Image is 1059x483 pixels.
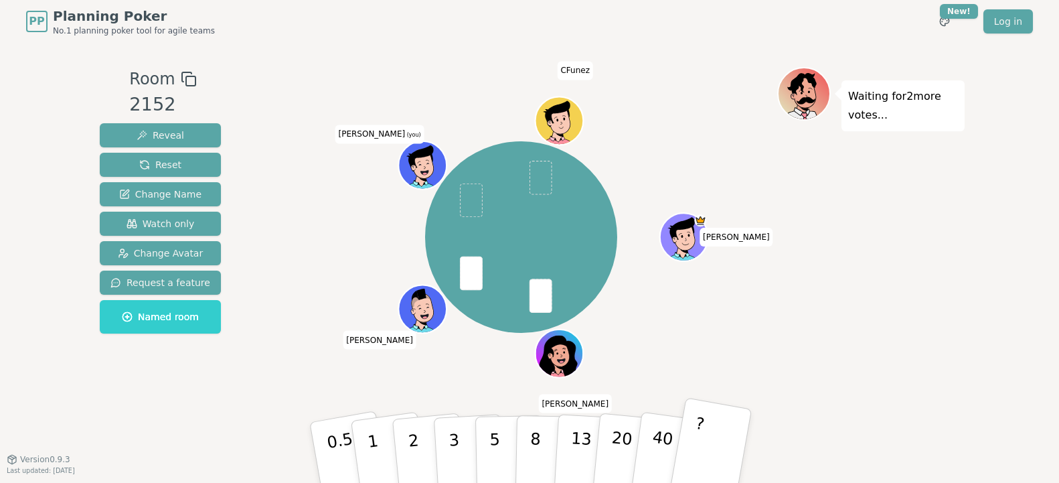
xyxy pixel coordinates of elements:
[405,132,421,138] span: (you)
[26,7,215,36] a: PPPlanning PokerNo.1 planning poker tool for agile teams
[129,91,196,119] div: 2152
[100,300,221,334] button: Named room
[119,188,201,201] span: Change Name
[100,123,221,147] button: Reveal
[129,67,175,91] span: Room
[139,158,181,171] span: Reset
[538,394,612,413] span: Click to change your name
[122,310,199,324] span: Named room
[335,125,424,143] span: Click to change your name
[118,247,203,260] span: Change Avatar
[557,61,593,80] span: Click to change your name
[7,467,75,474] span: Last updated: [DATE]
[100,212,221,236] button: Watch only
[20,454,70,465] span: Version 0.9.3
[137,129,184,142] span: Reveal
[100,153,221,177] button: Reset
[110,276,210,289] span: Request a feature
[400,143,444,188] button: Click to change your avatar
[100,182,221,206] button: Change Name
[7,454,70,465] button: Version0.9.3
[100,241,221,265] button: Change Avatar
[983,9,1033,33] a: Log in
[700,228,773,247] span: Click to change your name
[932,9,957,33] button: New!
[53,25,215,36] span: No.1 planning poker tool for agile teams
[343,330,416,349] span: Click to change your name
[940,4,978,19] div: New!
[127,217,195,230] span: Watch only
[53,7,215,25] span: Planning Poker
[29,13,44,29] span: PP
[694,214,706,226] span: Jose Ponce is the host
[848,87,958,125] p: Waiting for 2 more votes...
[100,271,221,295] button: Request a feature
